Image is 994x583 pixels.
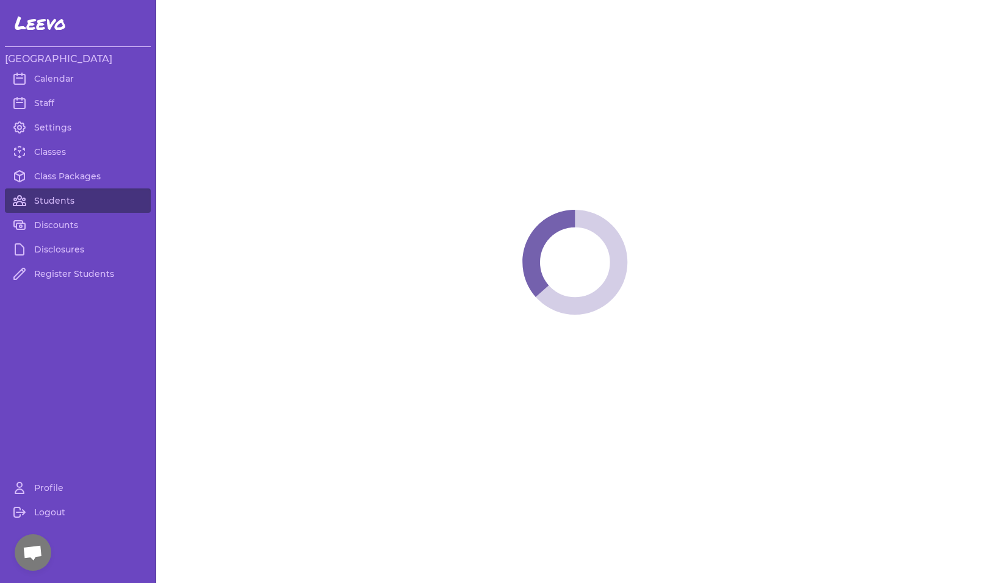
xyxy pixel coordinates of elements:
[5,115,151,140] a: Settings
[5,140,151,164] a: Classes
[5,52,151,66] h3: [GEOGRAPHIC_DATA]
[15,12,66,34] span: Leevo
[5,91,151,115] a: Staff
[5,188,151,213] a: Students
[5,500,151,524] a: Logout
[15,534,51,571] div: Open chat
[5,476,151,500] a: Profile
[5,213,151,237] a: Discounts
[5,164,151,188] a: Class Packages
[5,66,151,91] a: Calendar
[5,262,151,286] a: Register Students
[5,237,151,262] a: Disclosures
